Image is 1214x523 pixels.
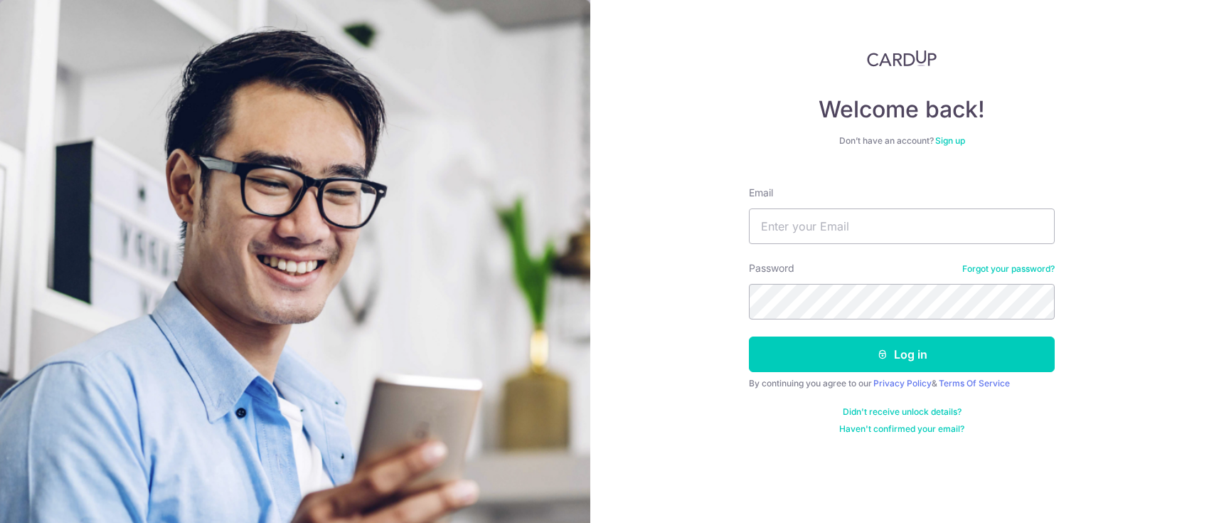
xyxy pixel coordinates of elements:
[839,423,964,435] a: Haven't confirmed your email?
[749,208,1055,244] input: Enter your Email
[867,50,937,67] img: CardUp Logo
[962,263,1055,275] a: Forgot your password?
[749,337,1055,372] button: Log in
[873,378,932,389] a: Privacy Policy
[749,95,1055,124] h4: Welcome back!
[749,261,794,275] label: Password
[935,135,965,146] a: Sign up
[939,378,1010,389] a: Terms Of Service
[843,406,962,418] a: Didn't receive unlock details?
[749,135,1055,147] div: Don’t have an account?
[749,378,1055,389] div: By continuing you agree to our &
[749,186,773,200] label: Email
